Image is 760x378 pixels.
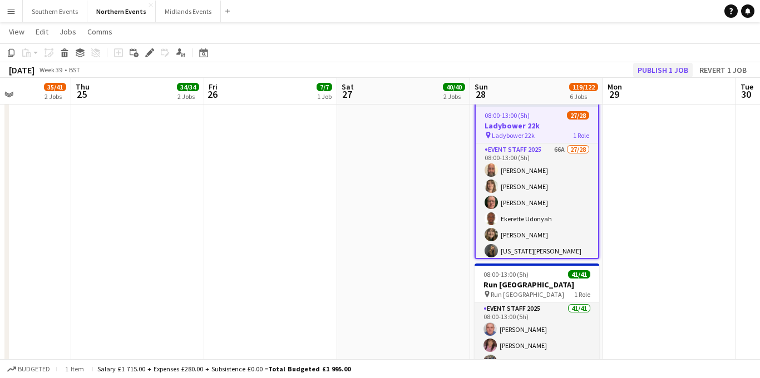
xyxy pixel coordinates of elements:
span: Jobs [60,27,76,37]
span: Ladybower 22k [492,131,535,140]
span: 7/7 [317,83,332,91]
span: Mon [608,82,622,92]
span: Run [GEOGRAPHIC_DATA] [491,290,564,299]
span: 40/40 [443,83,465,91]
div: 2 Jobs [177,92,199,101]
a: Edit [31,24,53,39]
span: Edit [36,27,48,37]
span: Fri [209,82,218,92]
div: Salary £1 715.00 + Expenses £280.00 + Subsistence £0.00 = [97,365,351,373]
span: 08:00-13:00 (5h) [485,111,530,120]
button: Budgeted [6,363,52,375]
span: Total Budgeted £1 995.00 [268,365,351,373]
h3: Run [GEOGRAPHIC_DATA] [475,280,599,290]
span: Week 39 [37,66,65,74]
span: Sun [475,82,488,92]
div: BST [69,66,80,74]
span: 27 [340,88,354,101]
span: 41/41 [568,270,590,278]
button: Publish 1 job [633,63,693,77]
span: 27/28 [567,111,589,120]
span: 28 [473,88,488,101]
div: 6 Jobs [570,92,598,101]
button: Southern Events [23,1,87,22]
span: 35/41 [44,83,66,91]
button: Northern Events [87,1,156,22]
a: Comms [83,24,117,39]
a: View [4,24,29,39]
span: 30 [739,88,753,101]
span: Tue [741,82,753,92]
div: 2 Jobs [45,92,66,101]
app-job-card: Updated08:00-13:00 (5h)27/28Ladybower 22k Ladybower 22k1 RoleEvent Staff 202566A27/2808:00-13:00 ... [475,94,599,259]
a: Jobs [55,24,81,39]
span: 25 [74,88,90,101]
span: 1 Role [574,290,590,299]
div: 2 Jobs [443,92,465,101]
span: 119/122 [569,83,598,91]
h3: Ladybower 22k [476,121,598,131]
span: Thu [76,82,90,92]
button: Revert 1 job [695,63,751,77]
span: 26 [207,88,218,101]
span: 34/34 [177,83,199,91]
span: 08:00-13:00 (5h) [483,270,529,278]
span: 1 Role [573,131,589,140]
span: Sat [342,82,354,92]
span: 29 [606,88,622,101]
span: View [9,27,24,37]
button: Midlands Events [156,1,221,22]
span: 1 item [61,365,88,373]
div: 1 Job [317,92,332,101]
div: [DATE] [9,64,34,76]
span: Budgeted [18,365,50,373]
span: Comms [87,27,112,37]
